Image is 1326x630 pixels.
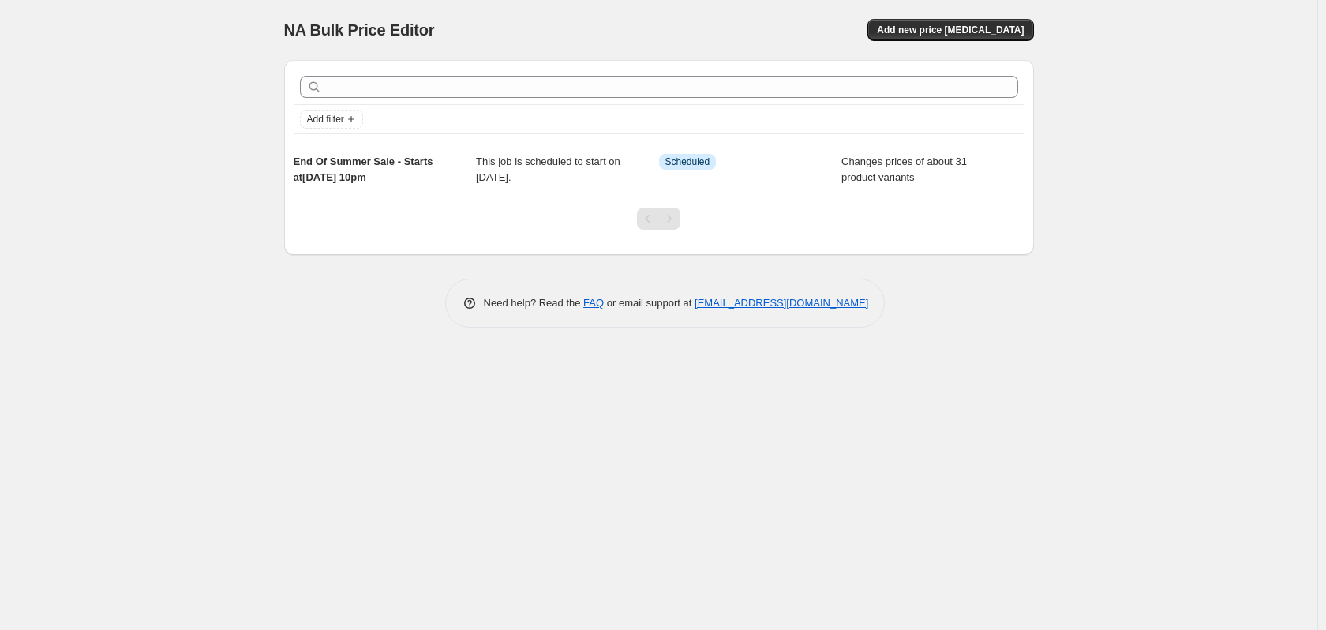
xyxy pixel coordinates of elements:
[476,156,620,183] span: This job is scheduled to start on [DATE].
[665,156,710,168] span: Scheduled
[867,19,1033,41] button: Add new price [MEDICAL_DATA]
[294,156,433,183] span: End Of Summer Sale - Starts at[DATE] 10pm
[841,156,967,183] span: Changes prices of about 31 product variants
[604,297,695,309] span: or email support at
[695,297,868,309] a: [EMAIL_ADDRESS][DOMAIN_NAME]
[284,21,435,39] span: NA Bulk Price Editor
[637,208,680,230] nav: Pagination
[300,110,363,129] button: Add filter
[583,297,604,309] a: FAQ
[877,24,1024,36] span: Add new price [MEDICAL_DATA]
[307,113,344,126] span: Add filter
[484,297,584,309] span: Need help? Read the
